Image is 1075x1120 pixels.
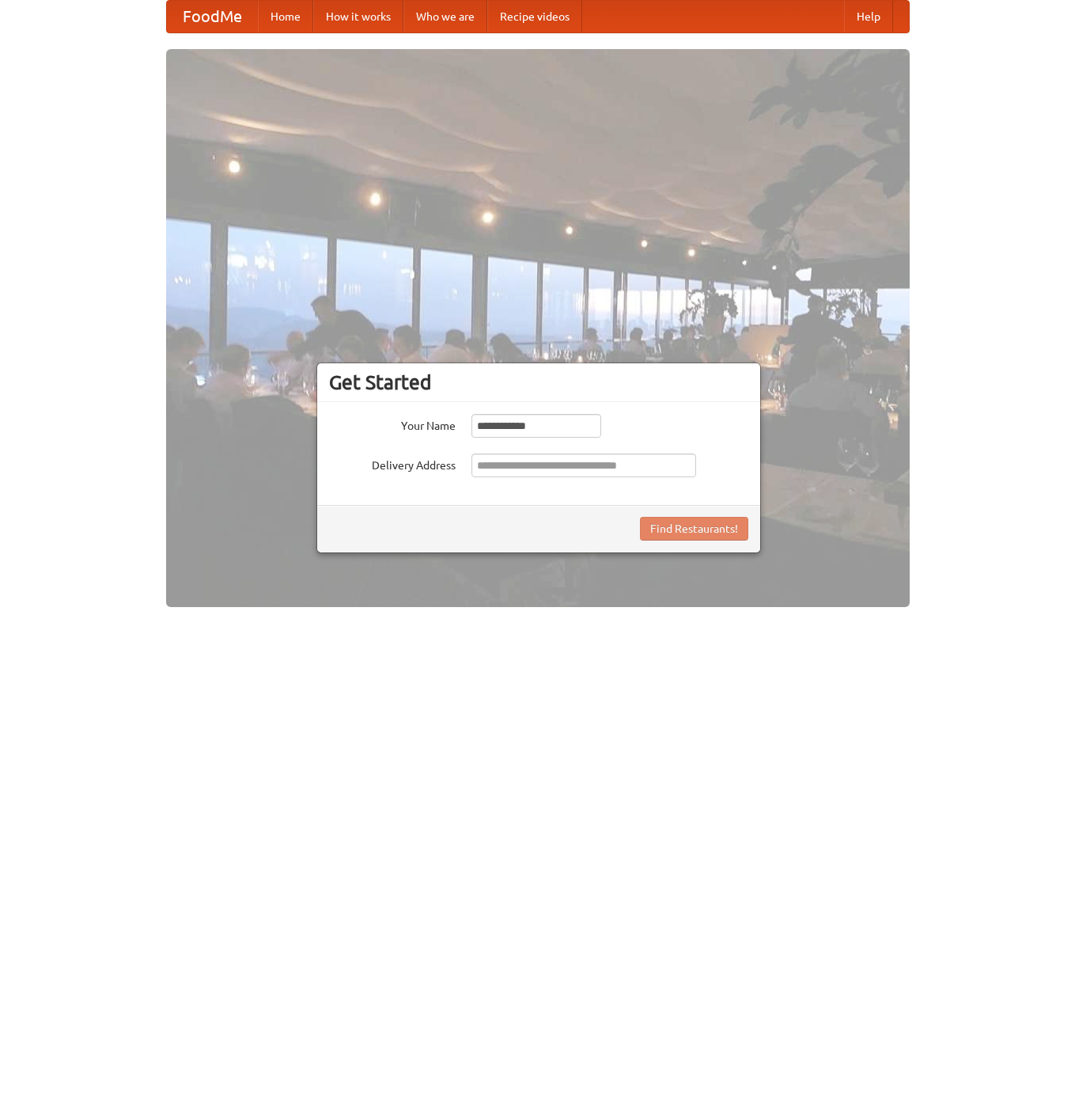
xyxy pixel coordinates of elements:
[167,1,258,32] a: FoodMe
[258,1,313,32] a: Home
[329,370,748,394] h3: Get Started
[487,1,582,32] a: Recipe videos
[329,454,456,473] label: Delivery Address
[640,517,748,541] button: Find Restaurants!
[313,1,403,32] a: How it works
[403,1,487,32] a: Who we are
[329,414,456,434] label: Your Name
[844,1,893,32] a: Help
